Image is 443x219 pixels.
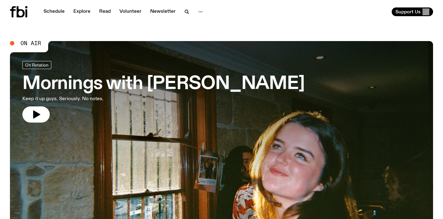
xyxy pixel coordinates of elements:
h3: Mornings with [PERSON_NAME] [22,75,305,93]
a: Explore [70,7,94,16]
a: Volunteer [116,7,145,16]
span: Support Us [395,9,421,15]
a: Schedule [40,7,68,16]
p: Keep it up guys. Seriously. No notes. [22,95,182,103]
a: Newsletter [146,7,179,16]
a: Read [95,7,114,16]
button: Support Us [392,7,433,16]
span: On Rotation [25,63,48,67]
span: On Air [21,40,41,46]
a: On Rotation [22,61,51,69]
a: Mornings with [PERSON_NAME]Keep it up guys. Seriously. No notes. [22,61,305,123]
